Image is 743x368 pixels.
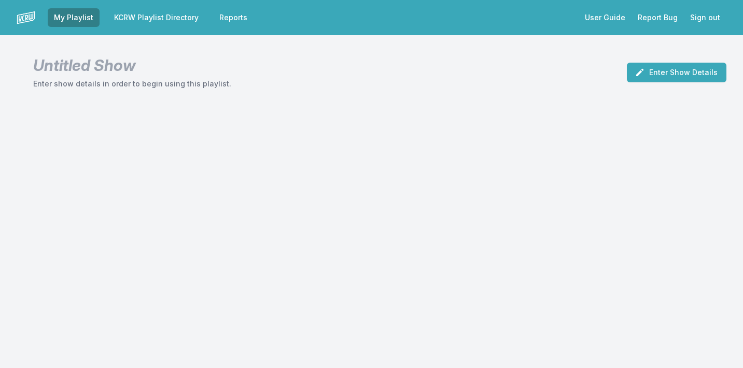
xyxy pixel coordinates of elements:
[684,8,726,27] button: Sign out
[108,8,205,27] a: KCRW Playlist Directory
[33,56,231,75] h1: Untitled Show
[632,8,684,27] a: Report Bug
[627,63,726,82] button: Enter Show Details
[33,79,231,89] p: Enter show details in order to begin using this playlist.
[17,8,35,27] img: logo-white-87cec1fa9cbef997252546196dc51331.png
[579,8,632,27] a: User Guide
[213,8,254,27] a: Reports
[48,8,100,27] a: My Playlist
